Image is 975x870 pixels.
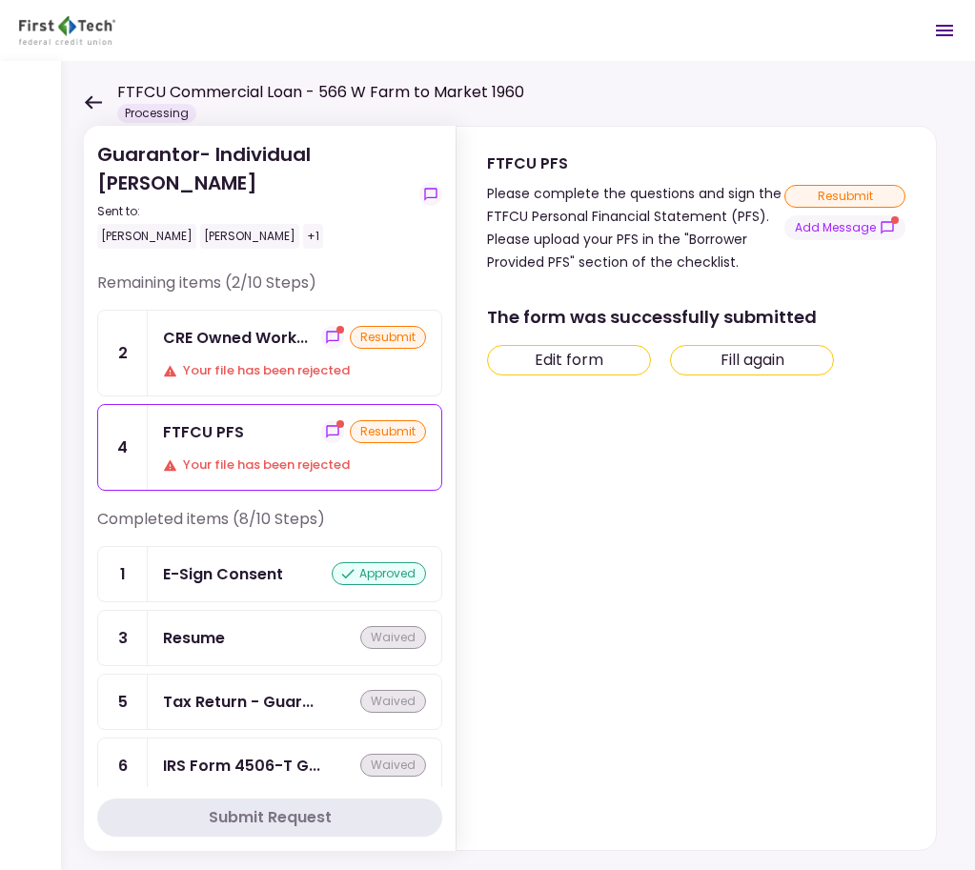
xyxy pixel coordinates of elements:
[97,310,442,396] a: 2CRE Owned Worksheetshow-messagesresubmitYour file has been rejected
[419,183,442,206] button: show-messages
[487,345,651,375] button: Edit form
[163,690,314,714] div: Tax Return - Guarantor
[98,405,148,490] div: 4
[97,404,442,491] a: 4FTFCU PFSshow-messagesresubmitYour file has been rejected
[97,674,442,730] a: 5Tax Return - Guarantorwaived
[97,272,442,310] div: Remaining items (2/10 Steps)
[98,311,148,395] div: 2
[303,224,323,249] div: +1
[163,326,308,350] div: CRE Owned Worksheet
[163,455,426,475] div: Your file has been rejected
[360,690,426,713] div: waived
[117,104,196,123] div: Processing
[332,562,426,585] div: approved
[97,738,442,794] a: 6IRS Form 4506-T Guarantorwaived
[163,361,426,380] div: Your file has been rejected
[360,754,426,777] div: waived
[163,562,283,586] div: E-Sign Consent
[98,738,148,793] div: 6
[784,185,905,208] div: resubmit
[321,326,344,349] button: show-messages
[97,224,196,249] div: [PERSON_NAME]
[98,675,148,729] div: 5
[784,215,905,240] button: show-messages
[98,547,148,601] div: 1
[360,626,426,649] div: waived
[97,508,442,546] div: Completed items (8/10 Steps)
[922,8,967,53] button: Open menu
[117,81,524,104] h1: FTFCU Commercial Loan - 566 W Farm to Market 1960
[487,304,902,330] div: The form was successfully submitted
[456,126,937,851] div: FTFCU PFSPlease complete the questions and sign the FTFCU Personal Financial Statement (PFS). Ple...
[321,420,344,443] button: show-messages
[487,152,784,175] div: FTFCU PFS
[97,799,442,837] button: Submit Request
[19,16,115,45] img: Partner icon
[98,611,148,665] div: 3
[200,224,299,249] div: [PERSON_NAME]
[487,182,784,273] div: Please complete the questions and sign the FTFCU Personal Financial Statement (PFS). Please uploa...
[163,626,225,650] div: Resume
[97,203,412,220] div: Sent to:
[209,806,332,829] div: Submit Request
[97,140,412,249] div: Guarantor- Individual [PERSON_NAME]
[163,420,244,444] div: FTFCU PFS
[670,345,834,375] button: Fill again
[97,610,442,666] a: 3Resumewaived
[163,754,320,778] div: IRS Form 4506-T Guarantor
[350,326,426,349] div: resubmit
[97,546,442,602] a: 1E-Sign Consentapproved
[350,420,426,443] div: resubmit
